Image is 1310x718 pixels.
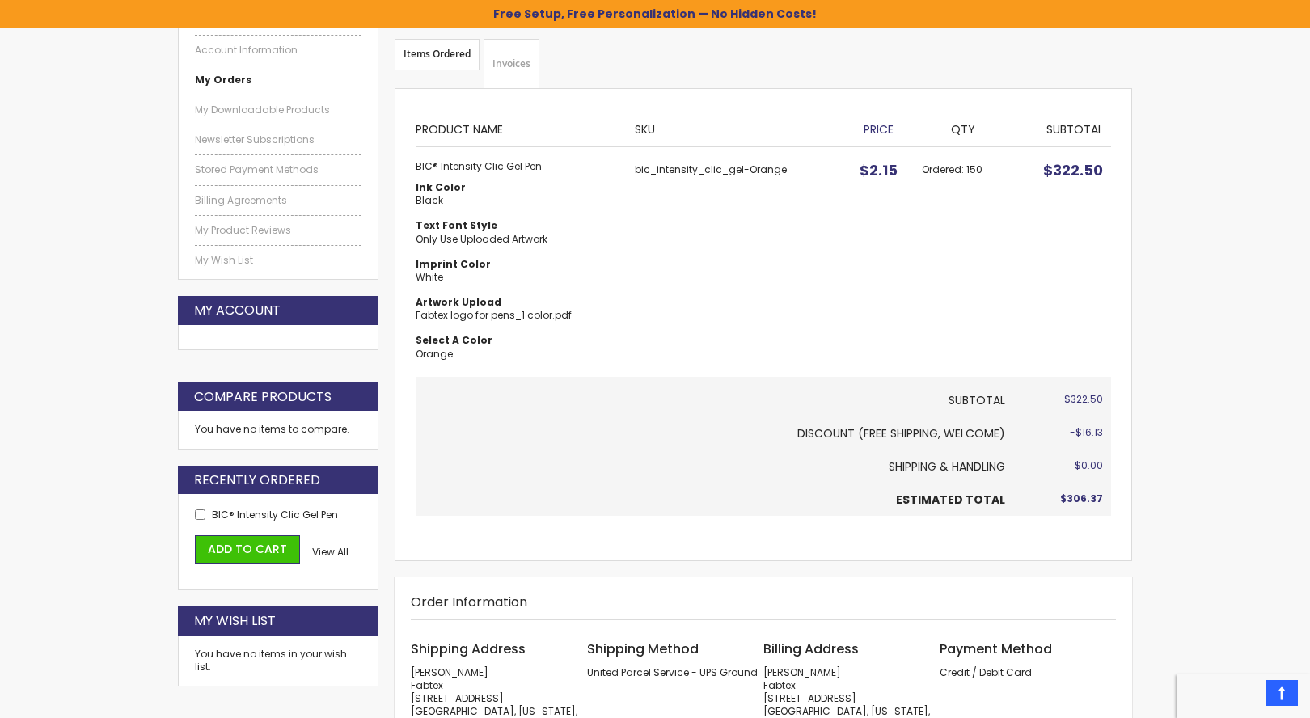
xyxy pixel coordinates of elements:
span: Shipping Method [587,640,699,658]
td: bic_intensity_clic_gel-Orange [627,147,843,377]
a: Newsletter Subscriptions [195,133,361,146]
a: View All [312,546,349,559]
strong: Items Ordered [395,39,480,70]
div: You have no items in your wish list. [195,648,361,674]
span: $2.15 [860,160,898,180]
a: Billing Agreements [195,194,361,207]
span: Billing Address [763,640,859,658]
span: Shipping Address [411,640,526,658]
strong: My Account [194,302,281,319]
span: Add to Cart [208,541,287,557]
th: Price [844,109,914,146]
a: Account Information [195,44,361,57]
span: Ordered [922,163,966,176]
strong: BIC® Intensity Clic Gel Pen [416,160,619,173]
strong: Estimated Total [896,492,1005,508]
span: 150 [966,163,982,176]
dd: Orange [416,348,619,361]
a: Stored Payment Methods [195,163,361,176]
span: $0.00 [1075,458,1103,472]
strong: Compare Products [194,388,332,406]
span: View All [312,545,349,559]
dt: Imprint Color [416,258,619,271]
a: My Orders [195,74,361,87]
dd: Only Use Uploaded Artwork [416,233,619,246]
strong: My Orders [195,73,251,87]
strong: Order Information [411,593,527,611]
span: $322.50 [1043,160,1103,180]
div: United Parcel Service - UPS Ground [587,666,763,679]
span: $322.50 [1064,392,1103,406]
dd: Black [416,194,619,207]
a: BIC® Intensity Clic Gel Pen [212,508,338,522]
strong: Recently Ordered [194,471,320,489]
th: Qty [914,109,1013,146]
div: You have no items to compare. [178,411,378,449]
dt: Text Font Style [416,219,619,232]
a: Invoices [484,39,539,89]
a: Fabtex logo for pens_1 color.pdf [416,308,572,322]
th: Subtotal [1013,109,1111,146]
strong: My Wish List [194,612,276,630]
iframe: Google Customer Reviews [1177,674,1310,718]
th: Subtotal [416,377,1013,417]
dt: Ink Color [416,181,619,194]
span: Payment Method [940,640,1052,658]
th: Discount (FREE SHIPPING, welcome) [416,417,1013,450]
a: My Wish List [195,254,361,267]
dd: White [416,271,619,284]
dt: Credit / Debit Card [940,666,1116,679]
a: My Downloadable Products [195,103,361,116]
th: Shipping & Handling [416,450,1013,484]
dt: Artwork Upload [416,296,619,309]
a: My Product Reviews [195,224,361,237]
dt: Select A Color [416,334,619,347]
span: -$16.13 [1070,425,1103,439]
span: $306.37 [1060,492,1103,505]
th: Product Name [416,109,628,146]
button: Add to Cart [195,535,300,564]
th: SKU [627,109,843,146]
